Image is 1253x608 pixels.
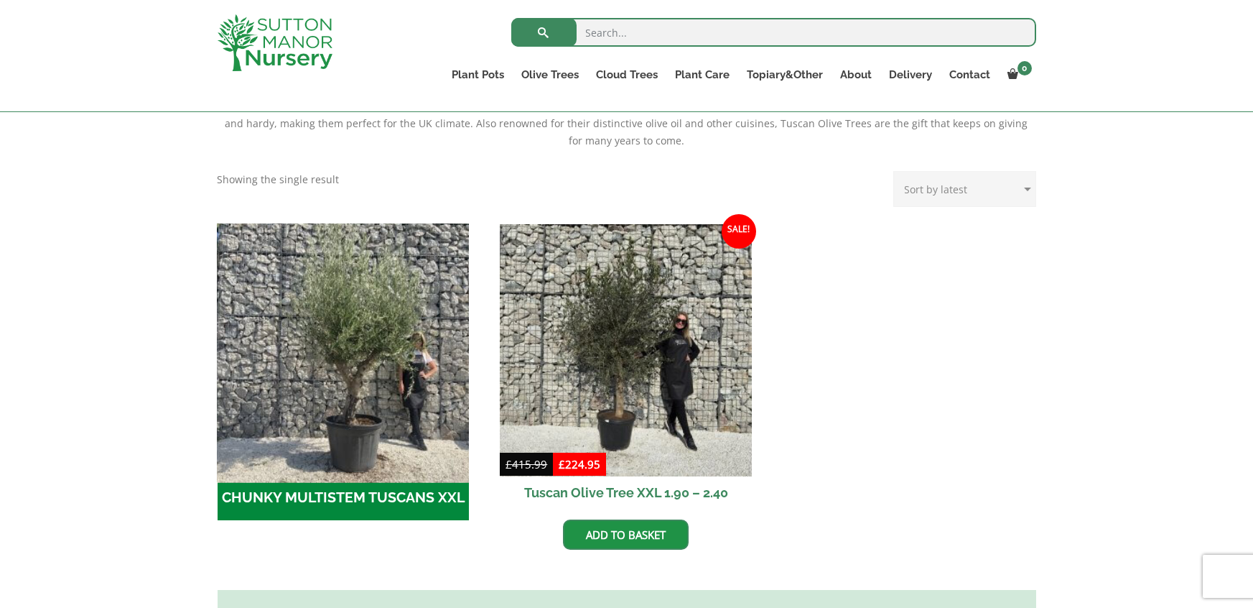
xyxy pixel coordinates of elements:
[500,476,752,509] h2: Tuscan Olive Tree XXL 1.90 – 2.40
[1017,61,1032,75] span: 0
[218,98,1036,149] div: With their evergreen leaves, Tuscan Olive Trees can act as the ideal focal point in your garden. ...
[559,457,565,471] span: £
[667,65,739,85] a: Plant Care
[218,14,332,71] img: logo
[511,18,1036,47] input: Search...
[722,214,756,249] span: Sale!
[211,218,475,482] img: CHUNKY MULTISTEM TUSCANS XXL
[881,65,941,85] a: Delivery
[893,171,1036,207] select: Shop order
[559,457,600,471] bdi: 224.95
[500,224,752,476] img: Tuscan Olive Tree XXL 1.90 - 2.40
[506,457,547,471] bdi: 415.99
[513,65,588,85] a: Olive Trees
[739,65,832,85] a: Topiary&Other
[941,65,1000,85] a: Contact
[563,520,689,550] a: Add to basket: “Tuscan Olive Tree XXL 1.90 - 2.40”
[1000,65,1036,85] a: 0
[444,65,513,85] a: Plant Pots
[506,457,512,471] span: £
[500,224,752,509] a: Sale! Tuscan Olive Tree XXL 1.90 – 2.40
[218,476,470,521] h2: CHUNKY MULTISTEM TUSCANS XXL
[832,65,881,85] a: About
[218,224,470,520] a: Visit product category CHUNKY MULTISTEM TUSCANS XXL
[218,171,340,188] p: Showing the single result
[588,65,667,85] a: Cloud Trees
